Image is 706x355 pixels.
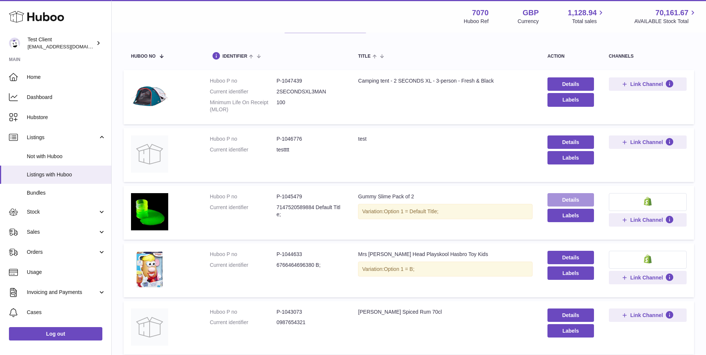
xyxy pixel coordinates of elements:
[210,99,277,113] dt: Minimum Life On Receipt (MLOR)
[547,151,594,164] button: Labels
[277,204,343,218] dd: 7147520589884 Default Title;
[210,262,277,269] dt: Current identifier
[472,8,489,18] strong: 7070
[131,135,168,173] img: test
[358,262,533,277] div: Variation:
[523,8,539,18] strong: GBP
[609,135,687,149] button: Link Channel
[609,213,687,227] button: Link Channel
[9,327,102,340] a: Log out
[27,269,106,276] span: Usage
[644,255,652,263] img: shopify-small.png
[609,308,687,322] button: Link Channel
[210,77,277,84] dt: Huboo P no
[210,319,277,326] dt: Current identifier
[27,74,106,81] span: Home
[609,271,687,284] button: Link Channel
[27,94,106,101] span: Dashboard
[131,193,168,230] img: Gummy Slime Pack of 2
[358,251,533,258] div: Mrs [PERSON_NAME] Head Playskool Hasbro Toy Kids
[277,262,343,269] dd: 6766464696380 B;
[464,18,489,25] div: Huboo Ref
[547,54,594,59] div: action
[131,54,156,59] span: Huboo no
[9,38,20,49] img: internalAdmin-7070@internal.huboo.com
[277,251,343,258] dd: P-1044633
[547,308,594,322] a: Details
[131,251,168,288] img: Mrs Potato Head Playskool Hasbro Toy Kids
[277,77,343,84] dd: P-1047439
[547,93,594,106] button: Labels
[210,88,277,95] dt: Current identifier
[28,44,109,49] span: [EMAIL_ADDRESS][DOMAIN_NAME]
[277,319,343,326] dd: 0987654321
[547,266,594,280] button: Labels
[131,77,168,115] img: Camping tent - 2 SECONDS XL - 3-person - Fresh & Black
[630,81,663,87] span: Link Channel
[27,114,106,121] span: Hubstore
[27,249,98,256] span: Orders
[358,135,533,143] div: test
[547,135,594,149] a: Details
[547,251,594,264] a: Details
[210,204,277,218] dt: Current identifier
[277,88,343,95] dd: 2SECONDSXL3MAN
[568,8,606,25] a: 1,128.94 Total sales
[630,312,663,319] span: Link Channel
[644,197,652,206] img: shopify-small.png
[27,208,98,215] span: Stock
[634,18,697,25] span: AVAILABLE Stock Total
[27,309,106,316] span: Cases
[223,54,247,59] span: identifier
[27,153,106,160] span: Not with Huboo
[27,171,106,178] span: Listings with Huboo
[27,189,106,196] span: Bundles
[630,217,663,223] span: Link Channel
[547,193,594,207] a: Details
[210,308,277,316] dt: Huboo P no
[131,308,168,346] img: Barti Spiced Rum 70cl
[572,18,605,25] span: Total sales
[277,146,343,153] dd: testttt
[384,266,414,272] span: Option 1 = B;
[27,134,98,141] span: Listings
[384,208,438,214] span: Option 1 = Default Title;
[277,135,343,143] dd: P-1046776
[547,324,594,338] button: Labels
[630,139,663,145] span: Link Channel
[358,193,533,200] div: Gummy Slime Pack of 2
[27,228,98,236] span: Sales
[630,274,663,281] span: Link Channel
[27,289,98,296] span: Invoicing and Payments
[547,209,594,222] button: Labels
[358,77,533,84] div: Camping tent - 2 SECONDS XL - 3-person - Fresh & Black
[210,193,277,200] dt: Huboo P no
[358,308,533,316] div: [PERSON_NAME] Spiced Rum 70cl
[547,77,594,91] a: Details
[568,8,597,18] span: 1,128.94
[277,99,343,113] dd: 100
[609,77,687,91] button: Link Channel
[210,251,277,258] dt: Huboo P no
[210,135,277,143] dt: Huboo P no
[28,36,95,50] div: Test Client
[609,54,687,59] div: channels
[634,8,697,25] a: 70,161.67 AVAILABLE Stock Total
[210,146,277,153] dt: Current identifier
[518,18,539,25] div: Currency
[358,54,370,59] span: title
[277,308,343,316] dd: P-1043073
[277,193,343,200] dd: P-1045479
[358,204,533,219] div: Variation:
[655,8,689,18] span: 70,161.67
